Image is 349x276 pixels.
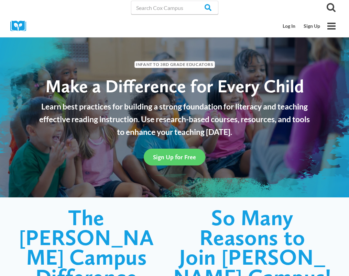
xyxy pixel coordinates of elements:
img: Cox Campus [10,21,31,31]
span: Make a Difference for Every Child [45,75,304,97]
input: Search Cox Campus [131,1,218,14]
button: Open menu [324,19,339,33]
a: Sign Up [299,20,324,33]
nav: Secondary Mobile Navigation [279,20,324,33]
span: Sign Up for Free [153,153,196,161]
a: Sign Up for Free [144,149,205,165]
a: Log In [279,20,299,33]
span: Infant to 3rd Grade Educators [134,61,215,68]
p: Learn best practices for building a strong foundation for literacy and teaching effective reading... [35,100,314,138]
